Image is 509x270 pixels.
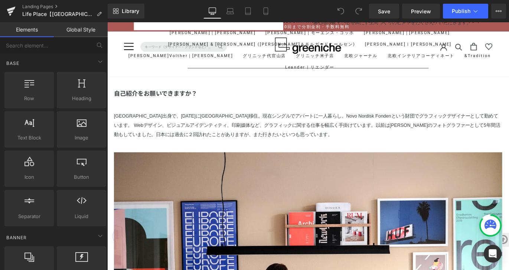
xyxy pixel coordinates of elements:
p: [GEOGRAPHIC_DATA]出身で、[DATE]に[GEOGRAPHIC_DATA]移住。 [7,99,442,131]
span: Separator [7,213,52,220]
span: Icon [7,173,52,181]
a: Landing Pages [22,4,108,10]
div: Open Intercom Messenger [484,245,502,263]
span: Heading [59,95,104,102]
strong: 自己紹介をお願いできますか？ [7,74,101,84]
button: Publish [443,4,488,19]
a: Desktop [203,4,221,19]
a: Tablet [239,4,257,19]
span: Button [59,173,104,181]
a: Mobile [257,4,275,19]
a: New Library [108,4,144,19]
span: Publish [452,8,470,14]
span: Preview [411,7,431,15]
span: Base [6,60,20,67]
span: Text Block [7,134,52,142]
button: Undo [333,4,348,19]
span: Life Place【[GEOGRAPHIC_DATA]編 Episode 1】 [22,11,94,17]
span: Image [59,134,104,142]
a: Laptop [221,4,239,19]
button: More [491,4,506,19]
a: Global Style [54,22,108,37]
a: Preview [402,4,440,19]
span: Liquid [59,213,104,220]
span: Row [7,95,52,102]
span: Save [378,7,390,15]
span: 現在シングルでアパートに一人暮らし。Novo Nordisk Fondenという財団でグラフィックデザイナーとして勤めています。 Webデザイン、ビジュアルアイデンティティ、印刷媒体など、グラフ... [7,102,439,128]
span: Library [122,8,139,14]
span: Banner [6,234,27,241]
button: Redo [351,4,366,19]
